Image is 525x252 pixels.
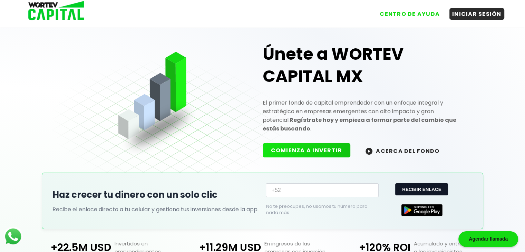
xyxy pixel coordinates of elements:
[370,3,443,20] a: CENTRO DE AYUDA
[3,227,23,246] img: logos_whatsapp-icon.242b2217.svg
[449,8,504,20] button: INICIAR SESIÓN
[263,43,473,87] h1: Únete a WORTEV CAPITAL MX
[52,188,259,202] h2: Haz crecer tu dinero con un solo clic
[266,203,367,216] p: No te preocupes, no usamos tu número para nada más.
[263,116,456,133] strong: Regístrate hoy y empieza a formar parte del cambio que estás buscando
[357,143,448,158] button: ACERCA DEL FONDO
[366,148,372,155] img: wortev-capital-acerca-del-fondo
[443,3,504,20] a: INICIAR SESIÓN
[263,98,473,133] p: El primer fondo de capital emprendedor con un enfoque integral y estratégico en empresas emergent...
[377,8,443,20] button: CENTRO DE AYUDA
[395,183,448,195] button: RECIBIR ENLACE
[458,231,518,247] div: Agendar llamada
[52,205,259,214] p: Recibe el enlace directo a tu celular y gestiona tus inversiones desde la app.
[263,143,351,157] button: COMIENZA A INVERTIR
[401,204,443,216] img: Google Play
[263,146,358,154] a: COMIENZA A INVERTIR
